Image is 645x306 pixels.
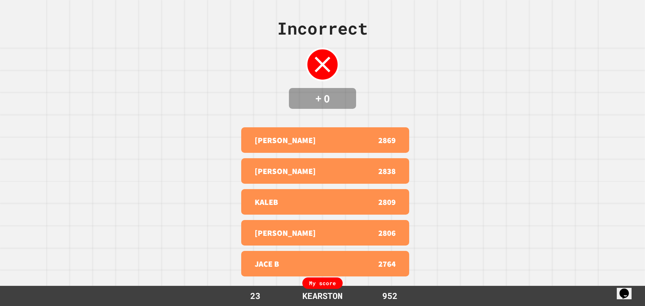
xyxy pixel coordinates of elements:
p: 2809 [378,196,396,208]
p: [PERSON_NAME] [255,134,316,146]
p: KALEB [255,196,278,208]
p: [PERSON_NAME] [255,227,316,239]
div: My score [302,277,343,289]
p: 2838 [378,165,396,177]
p: 2806 [378,227,396,239]
h4: + 0 [296,91,349,105]
p: 2869 [378,134,396,146]
div: KEARSTON [296,290,349,302]
div: 23 [230,290,281,302]
p: [PERSON_NAME] [255,165,316,177]
p: 2764 [378,258,396,270]
div: Incorrect [277,16,368,41]
p: JACE B [255,258,279,270]
iframe: chat widget [617,279,638,299]
div: 952 [364,290,415,302]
